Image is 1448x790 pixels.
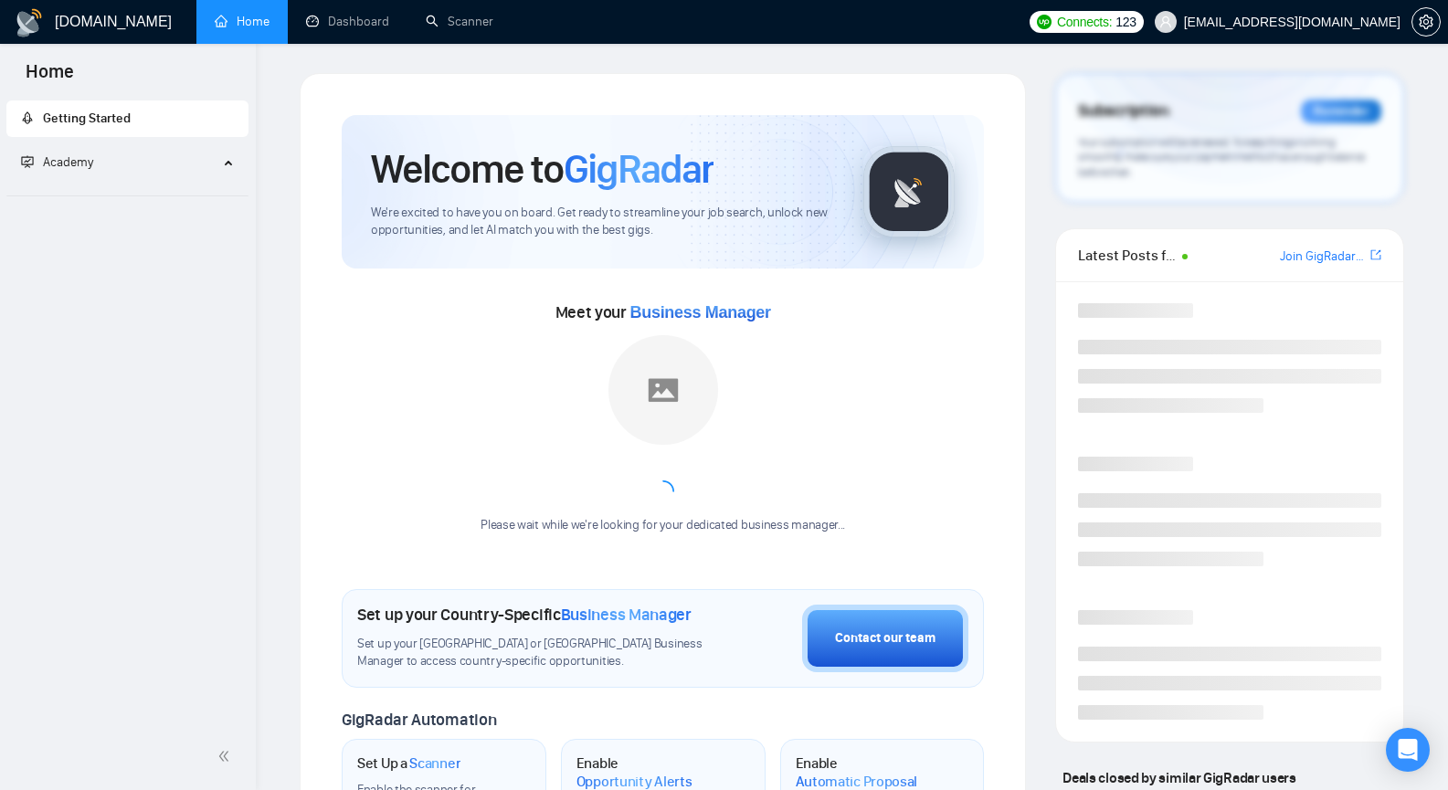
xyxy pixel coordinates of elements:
[6,188,248,200] li: Academy Homepage
[555,302,771,322] span: Meet your
[561,605,692,625] span: Business Manager
[1057,12,1112,32] span: Connects:
[1037,15,1052,29] img: upwork-logo.png
[371,144,713,194] h1: Welcome to
[409,754,460,773] span: Scanner
[1301,100,1381,123] div: Reminder
[835,628,935,648] div: Contact our team
[357,636,711,670] span: Set up your [GEOGRAPHIC_DATA] or [GEOGRAPHIC_DATA] Business Manager to access country-specific op...
[652,480,674,502] span: loading
[306,14,389,29] a: dashboardDashboard
[15,8,44,37] img: logo
[215,14,270,29] a: homeHome
[21,155,34,168] span: fund-projection-screen
[1411,7,1441,37] button: setting
[564,144,713,194] span: GigRadar
[357,605,692,625] h1: Set up your Country-Specific
[1078,96,1168,127] span: Subscription
[1411,15,1441,29] a: setting
[217,747,236,765] span: double-left
[630,303,771,321] span: Business Manager
[1159,16,1172,28] span: user
[357,754,460,773] h1: Set Up a
[1370,248,1381,262] span: export
[470,517,856,534] div: Please wait while we're looking for your dedicated business manager...
[1412,15,1440,29] span: setting
[11,58,89,97] span: Home
[43,111,131,126] span: Getting Started
[342,710,496,730] span: GigRadar Automation
[608,335,718,445] img: placeholder.png
[43,154,93,170] span: Academy
[1280,247,1367,267] a: Join GigRadar Slack Community
[1386,728,1430,772] div: Open Intercom Messenger
[6,100,248,137] li: Getting Started
[1115,12,1136,32] span: 123
[21,111,34,124] span: rocket
[426,14,493,29] a: searchScanner
[371,205,834,239] span: We're excited to have you on board. Get ready to streamline your job search, unlock new opportuni...
[1370,247,1381,264] a: export
[802,605,968,672] button: Contact our team
[576,754,706,790] h1: Enable
[1078,244,1177,267] span: Latest Posts from the GigRadar Community
[863,146,955,237] img: gigradar-logo.png
[1078,135,1365,179] span: Your subscription will be renewed. To keep things running smoothly, make sure your payment method...
[21,154,93,170] span: Academy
